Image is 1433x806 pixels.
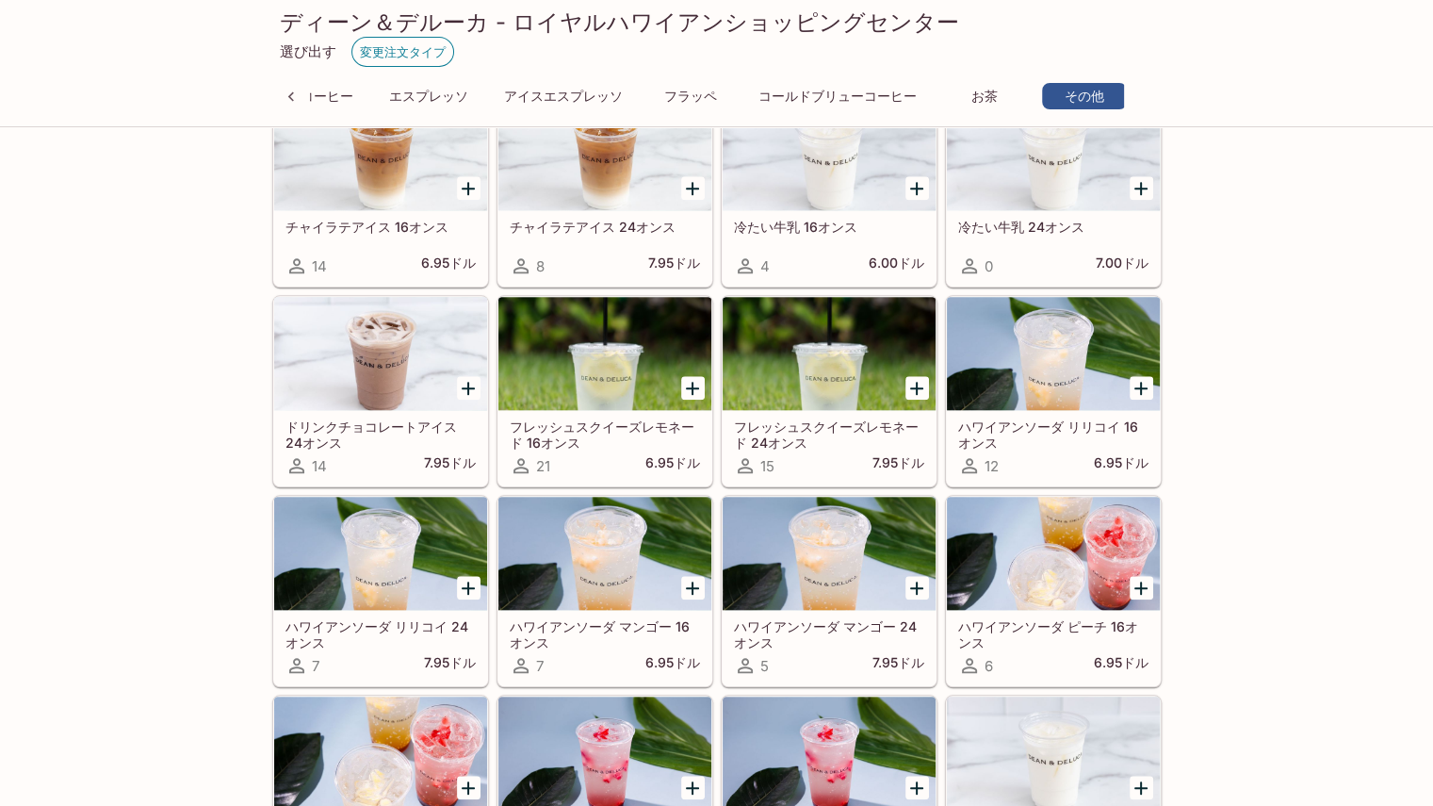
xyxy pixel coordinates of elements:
button: ハワイアンソーダマンゴー24オンスを追加 [905,576,929,600]
font: フラッペ [664,89,717,105]
font: 4 [760,257,770,275]
font: 7.95ドル [872,654,924,670]
div: チャイラテアイス 16オンス [274,97,487,210]
font: 冷たい牛乳 24オンス [958,219,1084,235]
font: ハワイアンソーダ ピーチ 16オンス [958,618,1138,650]
font: チャイラテアイス 24オンス [510,219,676,235]
a: ハワイアンソーダ リリコイ 24オンス77.95ドル [273,496,488,686]
font: 7 [536,657,544,675]
div: ハワイアンソーダ リリコイ 16オンス [947,297,1160,410]
button: チャイラテアイス24オンスを追加 [681,176,705,200]
font: 12 [985,457,999,475]
font: 6.95ドル [1094,454,1148,470]
font: チャイラテアイス 16オンス [285,219,448,235]
font: 0 [985,257,993,275]
a: フレッシュスクイーズレモネード 16オンス216.95ドル [497,296,712,486]
div: フレッシュスクイーズレモネード 24オンス [723,297,936,410]
button: 冷たい牛乳8オンスを加える [1130,776,1153,799]
div: ハワイアンソーダ リリコイ 24オンス [274,497,487,610]
font: 冷たい牛乳 16オンス [734,219,857,235]
a: フレッシュスクイーズレモネード 24オンス157.95ドル [722,296,936,486]
div: チャイラテアイス 24オンス [498,97,711,210]
font: ハワイアンソーダ リリコイ 24オンス [285,618,468,650]
button: 冷たい牛乳16オンスを加える [905,176,929,200]
div: ハワイアンソーダ マンゴー 24オンス [723,497,936,610]
button: 冷たい牛乳24オンスを加える [1130,176,1153,200]
font: 21 [536,457,550,475]
a: ハワイアンソーダ マンゴー 16オンス76.95ドル [497,496,712,686]
button: 変更注文タイプ [351,37,454,67]
font: 14 [312,457,327,475]
font: 7 [312,657,319,675]
div: ハワイアンソーダ マンゴー 16オンス [498,497,711,610]
font: エスプレッソ [389,89,468,105]
div: フレッシュスクイーズレモネード 16オンス [498,297,711,410]
font: 7.95ドル [648,255,700,271]
a: チャイラテアイス 16オンス146.95ドル [273,96,488,287]
font: 7.00ドル [1096,255,1148,271]
button: ハワイアンソーダ リリコイ 16オンスを追加 [1130,376,1153,400]
a: 冷たい牛乳 24オンス07.00ドル [946,96,1161,287]
font: 14 [312,257,327,275]
div: ドリンクチョコレートアイス 24オンス [274,297,487,410]
a: ドリンクチョコレートアイス 24オンス147.95ドル [273,296,488,486]
button: ハワイアンソーダストロベリー16オンスを追加 [681,776,705,799]
font: 7.95ドル [424,454,476,470]
font: ディーン＆デルーカ - ロイヤルハワイアンショッピングセンター [280,8,959,36]
a: ハワイアンソーダ リリコイ 16オンス126.95ドル [946,296,1161,486]
div: 冷たい牛乳 16オンス [723,97,936,210]
button: ハワイアンソーダピーチ16オンスを追加 [1130,576,1153,600]
font: ハワイアンソーダ リリコイ 16オンス [958,419,1138,451]
button: ハワイアンソーダストロベリー24オンスを追加 [905,776,929,799]
font: 8 [536,257,545,275]
button: ハワイアンソーダピーチ24オンスを追加 [457,776,480,799]
button: ハワイアンソーダマンゴー16オンスを追加 [681,576,705,600]
font: フレッシュスクイーズレモネード 16オンス [510,419,694,451]
font: 5 [760,657,769,675]
font: コールドブリューコーヒー [758,89,917,105]
font: 6 [985,657,993,675]
font: 6.95ドル [645,654,700,670]
a: ハワイアンソーダ マンゴー 24オンス57.95ドル [722,496,936,686]
div: 冷たい牛乳 24オンス [947,97,1160,210]
font: ハワイアンソーダ マンゴー 16オンス [510,618,690,650]
font: 6.95ドル [1094,654,1148,670]
font: その他 [1065,89,1104,105]
button: ハワイアンソーダ リリコイ 24オンスを追加 [457,576,480,600]
button: ドリンクチョコレートアイス24オンスを追加 [457,376,480,400]
font: フレッシュスクイーズレモネード 24オンス [734,419,919,451]
font: お茶 [971,89,998,105]
button: チャイラテアイス16オンスを追加 [457,176,480,200]
a: チャイラテアイス 24オンス87.95ドル [497,96,712,287]
a: 冷たい牛乳 16オンス46.00ドル [722,96,936,287]
font: 7.95ドル [424,654,476,670]
button: フレッシュレモネード16オンスを追加 [681,376,705,400]
font: 7.95ドル [872,454,924,470]
font: ドリンクチョコレートアイス 24オンス [285,419,457,451]
div: ハワイアンソーダ ピーチ 16オンス [947,497,1160,610]
a: ハワイアンソーダ ピーチ 16オンス66.95ドル [946,496,1161,686]
font: ハワイアンソーダ マンゴー 24オンス [734,618,917,650]
font: 6.95ドル [421,255,476,271]
font: 6.00ドル [869,255,924,271]
font: 選び出す [280,42,336,60]
font: 15 [760,457,774,475]
font: アイスエスプレッソ [504,89,623,105]
font: 6.95ドル [645,454,700,470]
button: フレッシュレモネード24オンスを追加 [905,376,929,400]
font: 変更注文タイプ [360,44,446,59]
